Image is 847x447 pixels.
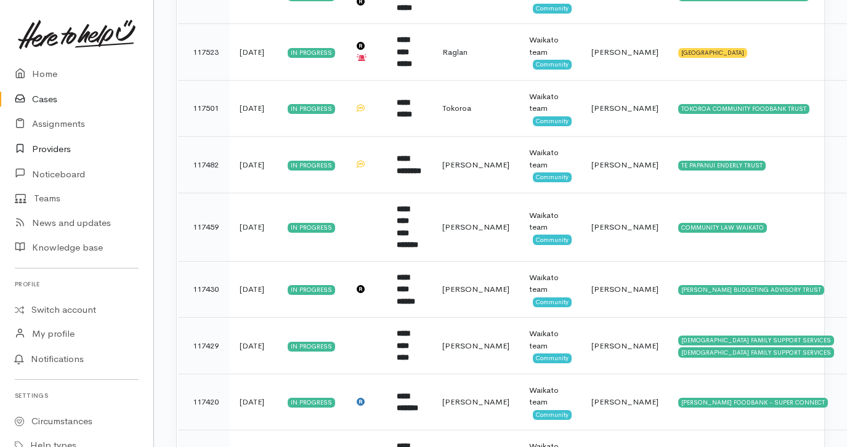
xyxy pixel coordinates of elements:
[15,276,139,292] h6: Profile
[230,193,278,261] td: [DATE]
[178,193,230,261] td: 117459
[533,172,572,182] span: Community
[230,137,278,193] td: [DATE]
[288,398,335,408] div: In progress
[529,272,572,296] div: Waikato team
[529,147,572,171] div: Waikato team
[178,24,230,81] td: 117523
[230,80,278,137] td: [DATE]
[533,60,572,70] span: Community
[533,4,572,14] span: Community
[230,318,278,374] td: [DATE]
[288,161,335,171] div: In progress
[442,103,471,113] span: Tokoroa
[533,353,572,363] span: Community
[442,397,509,407] span: [PERSON_NAME]
[533,235,572,244] span: Community
[591,340,659,351] span: [PERSON_NAME]
[591,103,659,113] span: [PERSON_NAME]
[591,47,659,57] span: [PERSON_NAME]
[591,284,659,294] span: [PERSON_NAME]
[591,397,659,407] span: [PERSON_NAME]
[288,223,335,233] div: In progress
[178,80,230,137] td: 117501
[288,285,335,295] div: In progress
[678,161,766,171] div: TE PAPANUI ENDERLY TRUST
[529,91,572,115] div: Waikato team
[678,398,828,408] div: [PERSON_NAME] FOODBANK - SUPER CONNECT
[230,261,278,318] td: [DATE]
[15,387,139,404] h6: Settings
[678,347,834,357] div: [DEMOGRAPHIC_DATA] FAMILY SUPPORT SERVICES
[533,116,572,126] span: Community
[178,318,230,374] td: 117429
[678,223,767,233] div: COMMUNITY LAW WAIKATO
[230,24,278,81] td: [DATE]
[442,222,509,232] span: [PERSON_NAME]
[178,137,230,193] td: 117482
[533,410,572,420] span: Community
[288,342,335,352] div: In progress
[178,374,230,430] td: 117420
[678,336,834,345] div: [DEMOGRAPHIC_DATA] FAMILY SUPPORT SERVICES
[678,104,809,114] div: TOKOROA COMMUNITY FOODBANK TRUST
[442,340,509,351] span: [PERSON_NAME]
[533,297,572,307] span: Community
[288,104,335,114] div: In progress
[678,285,824,295] div: [PERSON_NAME] BUDGETING ADVISORY TRUST
[178,261,230,318] td: 117430
[442,159,509,170] span: [PERSON_NAME]
[591,222,659,232] span: [PERSON_NAME]
[442,284,509,294] span: [PERSON_NAME]
[230,374,278,430] td: [DATE]
[529,328,572,352] div: Waikato team
[288,48,335,58] div: In progress
[678,48,747,58] div: [GEOGRAPHIC_DATA]
[591,159,659,170] span: [PERSON_NAME]
[529,34,572,58] div: Waikato team
[442,47,468,57] span: Raglan
[529,384,572,408] div: Waikato team
[529,209,572,233] div: Waikato team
